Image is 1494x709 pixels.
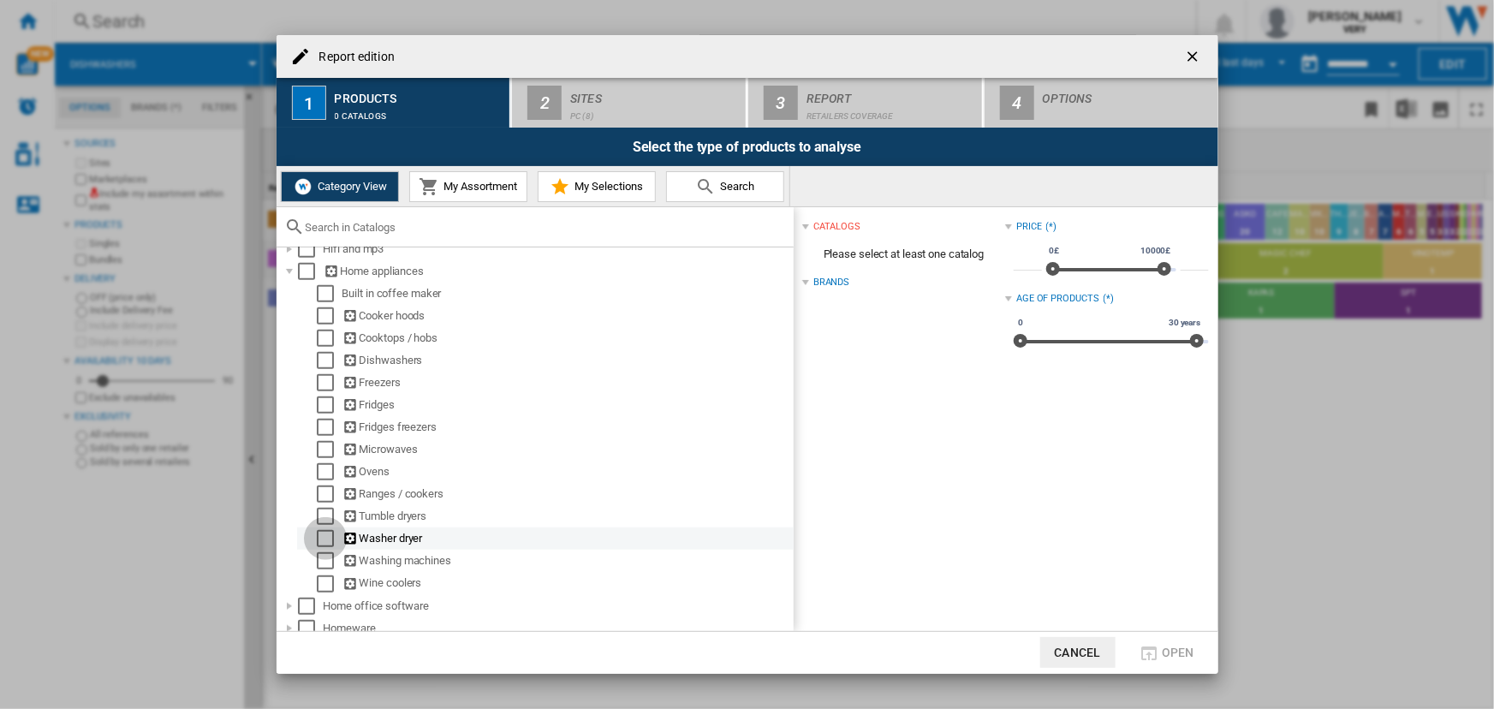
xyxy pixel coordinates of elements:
[409,171,527,202] button: My Assortment
[317,508,342,525] md-checkbox: Select
[335,103,503,121] div: 0 catalogs
[342,575,791,592] div: Wine coolers
[807,85,975,103] div: Report
[277,78,512,128] button: 1 Products 0 catalogs
[317,486,342,503] md-checkbox: Select
[317,530,342,547] md-checkbox: Select
[570,103,739,121] div: PC (8)
[324,620,791,637] div: Homeware
[342,463,791,480] div: Ovens
[342,508,791,525] div: Tumble dryers
[764,86,798,120] div: 3
[277,128,1218,166] div: Select the type of products to analyse
[1046,244,1062,258] span: 0£
[570,180,643,193] span: My Selections
[317,330,342,347] md-checkbox: Select
[1016,220,1042,234] div: Price
[527,86,562,120] div: 2
[311,49,395,66] h4: Report edition
[324,241,791,258] div: Hifi and mp3
[342,396,791,414] div: Fridges
[1000,86,1034,120] div: 4
[342,285,791,302] div: Built in coffee maker
[1138,244,1173,258] span: 10000£
[1040,637,1116,668] button: Cancel
[1184,48,1205,69] ng-md-icon: getI18NText('BUTTONS.CLOSE_DIALOG')
[1129,637,1205,668] button: Open
[342,441,791,458] div: Microwaves
[440,180,518,193] span: My Assortment
[570,85,739,103] div: Sites
[317,463,342,480] md-checkbox: Select
[342,486,791,503] div: Ranges / cookers
[1016,292,1099,306] div: Age of products
[813,220,860,234] div: catalogs
[292,86,326,120] div: 1
[317,374,342,391] md-checkbox: Select
[342,419,791,436] div: Fridges freezers
[324,263,791,280] div: Home appliances
[298,620,324,637] md-checkbox: Select
[313,180,387,193] span: Category View
[1162,646,1194,659] span: Open
[512,78,747,128] button: 2 Sites PC (8)
[666,171,784,202] button: Search
[335,85,503,103] div: Products
[342,352,791,369] div: Dishwashers
[342,374,791,391] div: Freezers
[1166,316,1203,330] span: 30 years
[342,307,791,325] div: Cooker hoods
[317,307,342,325] md-checkbox: Select
[985,78,1218,128] button: 4 Options
[317,441,342,458] md-checkbox: Select
[538,171,656,202] button: My Selections
[317,419,342,436] md-checkbox: Select
[342,530,791,547] div: Washer dryer
[298,241,324,258] md-checkbox: Select
[298,598,324,615] md-checkbox: Select
[1043,85,1211,103] div: Options
[293,176,313,197] img: wiser-icon-white.png
[748,78,984,128] button: 3 Report Retailers coverage
[306,221,785,234] input: Search in Catalogs
[342,330,791,347] div: Cooktops / hobs
[1177,39,1211,74] button: getI18NText('BUTTONS.CLOSE_DIALOG')
[342,552,791,569] div: Washing machines
[277,35,1218,673] md-dialog: Report edition ...
[1015,316,1026,330] span: 0
[317,352,342,369] md-checkbox: Select
[716,180,754,193] span: Search
[317,285,342,302] md-checkbox: Select
[317,396,342,414] md-checkbox: Select
[813,276,849,289] div: Brands
[807,103,975,121] div: Retailers coverage
[317,552,342,569] md-checkbox: Select
[317,575,342,592] md-checkbox: Select
[281,171,399,202] button: Category View
[298,263,324,280] md-checkbox: Select
[802,238,1005,271] span: Please select at least one catalog
[324,598,791,615] div: Home office software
